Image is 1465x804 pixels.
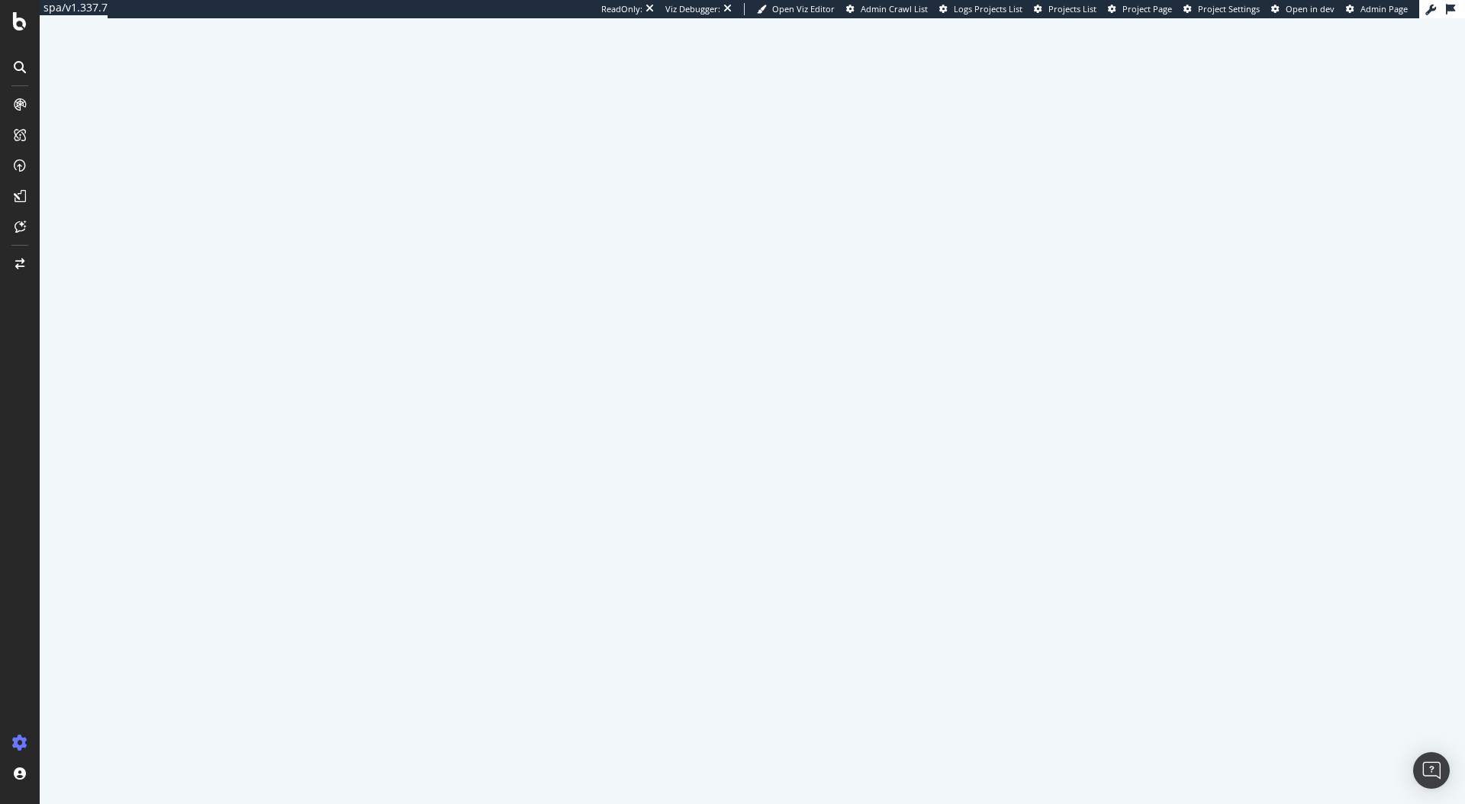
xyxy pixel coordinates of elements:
[846,3,928,15] a: Admin Crawl List
[861,3,928,14] span: Admin Crawl List
[1286,3,1335,14] span: Open in dev
[1346,3,1408,15] a: Admin Page
[1198,3,1260,14] span: Project Settings
[1108,3,1172,15] a: Project Page
[1183,3,1260,15] a: Project Settings
[1360,3,1408,14] span: Admin Page
[939,3,1022,15] a: Logs Projects List
[1122,3,1172,14] span: Project Page
[757,3,835,15] a: Open Viz Editor
[1048,3,1096,14] span: Projects List
[665,3,720,15] div: Viz Debugger:
[601,3,642,15] div: ReadOnly:
[772,3,835,14] span: Open Viz Editor
[954,3,1022,14] span: Logs Projects List
[1034,3,1096,15] a: Projects List
[1271,3,1335,15] a: Open in dev
[1413,752,1450,789] div: Open Intercom Messenger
